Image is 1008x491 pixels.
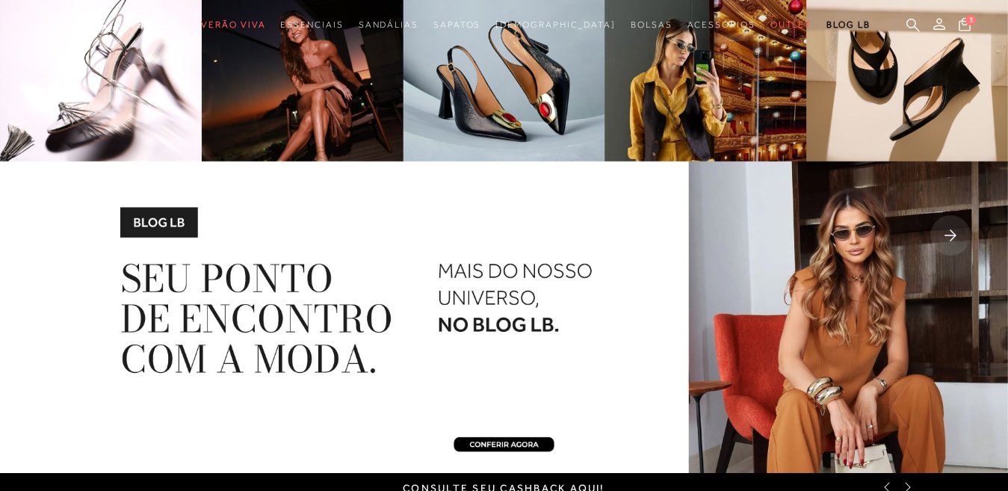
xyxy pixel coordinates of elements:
[495,19,616,30] span: [DEMOGRAPHIC_DATA]
[495,11,616,39] a: noSubCategoriesText
[687,19,755,30] span: Acessórios
[201,19,265,30] span: Verão Viva
[433,19,480,30] span: Sapatos
[280,11,343,39] a: noSubCategoriesText
[770,19,812,30] span: Outlet
[826,11,870,39] a: BLOG LB
[954,16,975,37] button: 3
[770,11,812,39] a: noSubCategoriesText
[433,11,480,39] a: noSubCategoriesText
[359,19,418,30] span: Sandálias
[280,19,343,30] span: Essenciais
[631,19,672,30] span: Bolsas
[826,19,870,30] span: BLOG LB
[631,11,672,39] a: noSubCategoriesText
[359,11,418,39] a: noSubCategoriesText
[687,11,755,39] a: noSubCategoriesText
[201,11,265,39] a: noSubCategoriesText
[965,15,976,25] span: 3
